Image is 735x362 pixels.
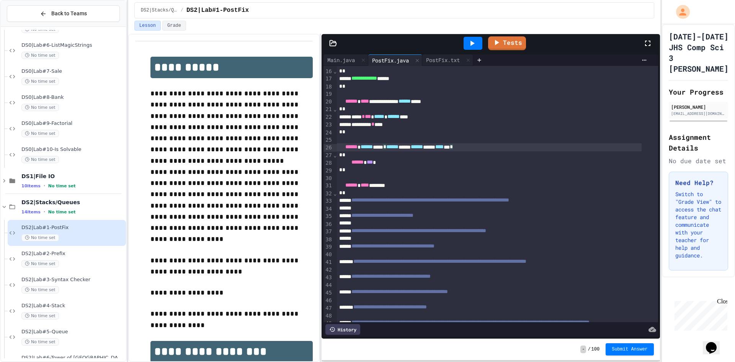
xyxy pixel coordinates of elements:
[323,266,333,274] div: 42
[21,303,124,309] span: DS2|Lab#4-Stack
[44,183,45,189] span: •
[21,42,124,49] span: DS0|Lab#6-ListMagicStrings
[323,106,333,113] div: 21
[368,56,413,64] div: PostFix.java
[21,183,41,188] span: 10 items
[323,282,333,289] div: 44
[671,103,726,110] div: [PERSON_NAME]
[323,144,333,152] div: 26
[669,31,728,74] h1: [DATE]-[DATE] JHS Comp Sci 3 [PERSON_NAME]
[134,21,161,31] button: Lesson
[51,10,87,18] span: Back to Teams
[21,355,124,361] span: DS2|Lab#6-Tower of [GEOGRAPHIC_DATA](Extra Credit)
[48,210,76,215] span: No time set
[21,224,124,231] span: DS2|Lab#1-PostFix
[323,221,333,228] div: 36
[323,274,333,282] div: 43
[675,178,722,187] h3: Need Help?
[323,136,333,144] div: 25
[181,7,183,13] span: /
[323,129,333,137] div: 24
[323,182,333,190] div: 31
[21,251,124,257] span: DS2|Lab#2-Prefix
[21,234,59,241] span: No time set
[333,68,337,74] span: Fold line
[333,106,337,112] span: Fold line
[186,6,249,15] span: DS2|Lab#1-PostFix
[21,68,124,75] span: DS0|Lab#7-Sale
[21,210,41,215] span: 14 items
[323,121,333,129] div: 23
[21,173,124,180] span: DS1|File IO
[21,156,59,163] span: No time set
[44,209,45,215] span: •
[323,312,333,320] div: 48
[21,312,59,319] span: No time set
[323,228,333,236] div: 37
[3,3,53,49] div: Chat with us now!Close
[323,175,333,182] div: 30
[333,152,337,158] span: Fold line
[21,146,124,153] span: DS0|Lab#10-Is Solvable
[323,289,333,297] div: 45
[323,83,333,91] div: 18
[323,54,368,66] div: Main.java
[7,5,120,22] button: Back to Teams
[669,156,728,165] div: No due date set
[323,305,333,312] div: 47
[669,87,728,97] h2: Your Progress
[422,54,473,66] div: PostFix.txt
[21,120,124,127] span: DS0|Lab#9-Factorial
[323,152,333,159] div: 27
[323,98,333,106] div: 20
[488,36,526,50] a: Tests
[21,52,59,59] span: No time set
[606,343,654,355] button: Submit Answer
[21,260,59,267] span: No time set
[21,78,59,85] span: No time set
[323,159,333,167] div: 28
[588,346,590,352] span: /
[21,338,59,346] span: No time set
[325,324,360,335] div: History
[333,190,337,197] span: Fold line
[21,130,59,137] span: No time set
[323,90,333,98] div: 19
[141,7,178,13] span: DS2|Stacks/Queues
[48,183,76,188] span: No time set
[21,199,124,206] span: DS2|Stacks/Queues
[675,190,722,259] p: Switch to "Grade View" to access the chat feature and communicate with your teacher for help and ...
[323,320,333,336] div: 49
[323,243,333,251] div: 39
[422,56,464,64] div: PostFix.txt
[323,56,359,64] div: Main.java
[703,331,727,354] iframe: chat widget
[668,3,692,21] div: My Account
[323,213,333,220] div: 35
[591,346,600,352] span: 100
[580,346,586,353] span: -
[21,286,59,293] span: No time set
[323,236,333,244] div: 38
[669,132,728,153] h2: Assignment Details
[323,190,333,198] div: 32
[323,167,333,175] div: 29
[323,205,333,213] div: 34
[323,251,333,259] div: 40
[162,21,186,31] button: Grade
[368,54,422,66] div: PostFix.java
[21,94,124,101] span: DS0|Lab#8-Bank
[323,75,333,83] div: 17
[323,197,333,205] div: 33
[323,68,333,75] div: 16
[323,259,333,266] div: 41
[21,277,124,283] span: DS2|Lab#3-Syntax Checker
[323,113,333,121] div: 22
[21,329,124,335] span: DS2|Lab#5-Queue
[671,298,727,331] iframe: chat widget
[323,297,333,305] div: 46
[612,346,648,352] span: Submit Answer
[671,111,726,116] div: [EMAIL_ADDRESS][DOMAIN_NAME]
[21,104,59,111] span: No time set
